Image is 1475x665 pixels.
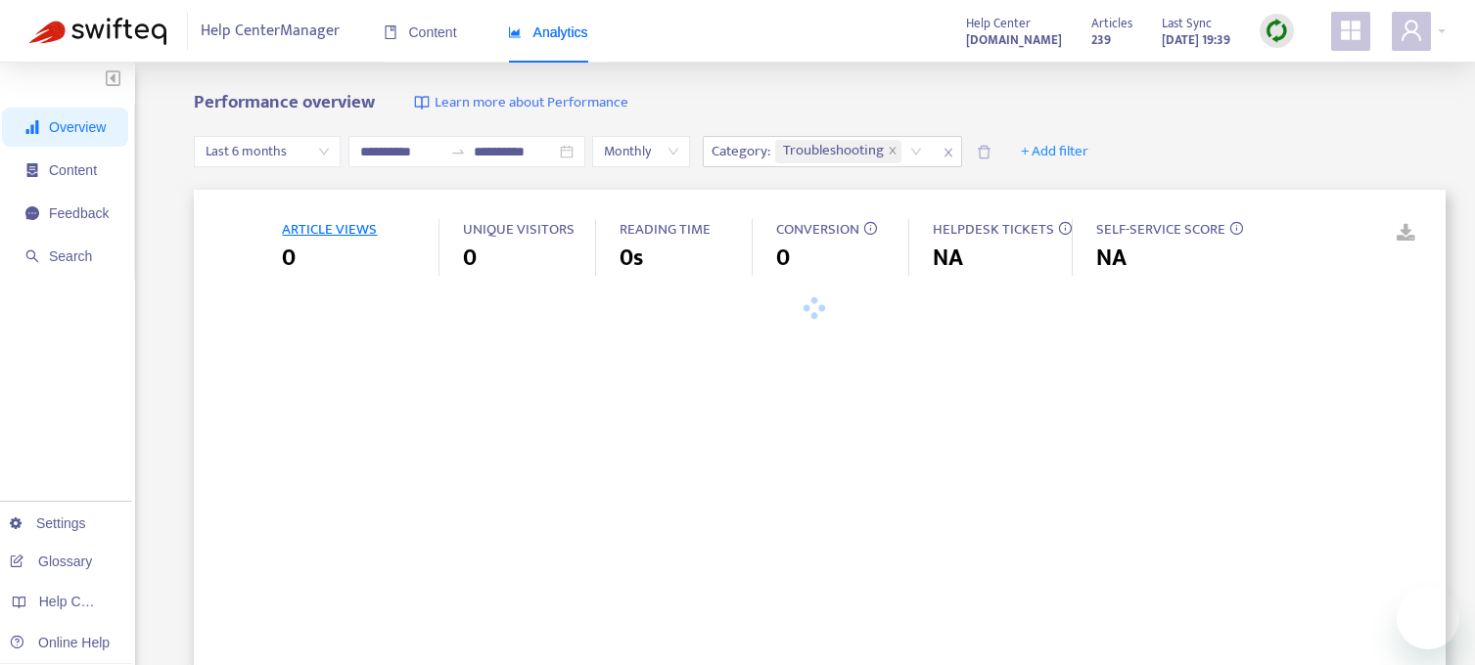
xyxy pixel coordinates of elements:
span: Troubleshooting [783,140,884,163]
strong: 239 [1091,29,1111,51]
span: to [450,144,466,159]
a: Glossary [10,554,92,569]
span: Articles [1091,13,1132,34]
b: Performance overview [194,87,375,117]
span: close [936,141,961,164]
span: 0 [776,241,790,276]
span: signal [25,120,39,134]
strong: [DOMAIN_NAME] [966,29,1062,51]
span: HELPDESK TICKETS [933,217,1054,242]
span: Category : [704,137,773,166]
span: 0s [620,241,643,276]
span: appstore [1339,19,1362,42]
span: Content [384,24,457,40]
span: ARTICLE VIEWS [282,217,377,242]
span: Overview [49,119,106,135]
span: Monthly [604,137,678,166]
span: area-chart [508,25,522,39]
a: Learn more about Performance [414,92,628,114]
span: Help Centers [39,594,119,609]
span: Learn more about Performance [435,92,628,114]
a: [DOMAIN_NAME] [966,28,1062,51]
span: Troubleshooting [775,140,901,163]
span: 0 [463,241,477,276]
span: 0 [282,241,296,276]
a: Online Help [10,635,110,650]
span: Analytics [508,24,588,40]
span: swap-right [450,144,466,159]
span: CONVERSION [776,217,859,242]
span: container [25,163,39,177]
span: message [25,206,39,220]
img: sync.dc5367851b00ba804db3.png [1265,19,1289,43]
span: Last 6 months [206,137,329,166]
a: Settings [10,515,86,531]
span: + Add filter [1021,140,1088,163]
span: READING TIME [620,217,711,242]
button: + Add filter [1006,136,1103,167]
span: Content [49,162,97,178]
span: Search [49,248,92,264]
iframe: Button to launch messaging window [1397,587,1459,649]
span: book [384,25,397,39]
strong: [DATE] 19:39 [1162,29,1230,51]
span: delete [977,145,991,159]
span: NA [1096,241,1127,276]
span: NA [933,241,963,276]
img: image-link [414,95,430,111]
span: close [888,146,898,157]
span: SELF-SERVICE SCORE [1096,217,1225,242]
img: Swifteq [29,18,166,45]
span: UNIQUE VISITORS [463,217,575,242]
span: Last Sync [1162,13,1212,34]
span: Feedback [49,205,109,221]
span: search [25,249,39,263]
span: Help Center Manager [201,13,340,50]
span: Help Center [966,13,1031,34]
span: user [1400,19,1423,42]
